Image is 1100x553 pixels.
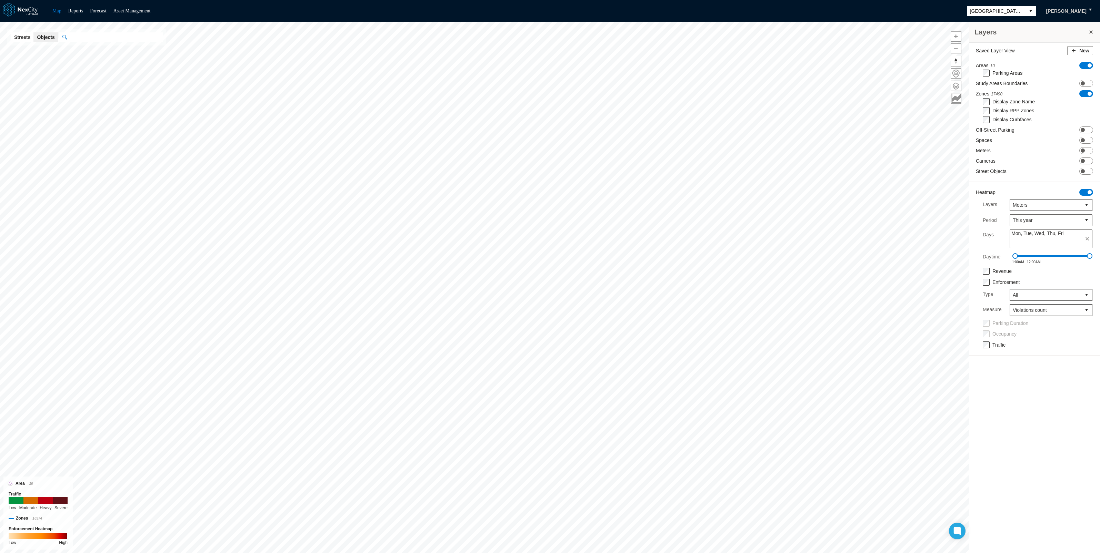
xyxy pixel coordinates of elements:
button: select [1081,305,1092,316]
button: Zoom in [951,31,961,42]
label: Saved Layer View [976,47,1015,54]
button: Zoom out [951,43,961,54]
span: Fri [1058,230,1063,237]
label: Traffic [992,342,1006,348]
span: Tue, [1023,230,1033,237]
label: Off-Street Parking [976,126,1014,133]
div: Low [9,504,16,511]
button: Layers management [951,81,961,91]
div: Enforcement Heatmap [9,525,68,532]
label: Zones [976,90,1002,98]
span: 10374 [32,516,42,520]
span: clear [1082,234,1092,244]
span: 1:00AM [1012,260,1024,264]
label: Parking Areas [992,70,1022,76]
label: Daytime [983,252,1000,264]
div: 60 - 1440 [1015,255,1090,257]
button: Streets [11,32,34,42]
label: Heatmap [976,189,996,196]
a: Reports [68,8,83,13]
div: Area [9,480,68,487]
label: Cameras [976,157,996,164]
span: Drag [1087,253,1092,259]
label: Revenue [992,268,1012,274]
span: 12:00AM [1027,260,1041,264]
button: select [1025,6,1036,16]
span: Mon, [1011,230,1022,237]
a: Asset Management [113,8,151,13]
button: [PERSON_NAME] [1039,5,1094,17]
span: 10 [29,482,33,485]
label: Type [983,289,993,301]
label: Areas [976,62,995,69]
label: Measure [983,304,1001,316]
span: Zoom out [951,44,961,54]
button: select [1081,289,1092,300]
span: This year [1013,217,1078,224]
label: Meters [976,147,991,154]
span: Streets [14,34,30,41]
label: Days [983,229,994,248]
span: Thu, [1047,230,1057,237]
h3: Layers [974,27,1088,37]
button: Reset bearing to north [951,56,961,66]
label: Layers [983,199,997,211]
a: Forecast [90,8,106,13]
span: 17490 [991,92,1002,96]
button: Key metrics [951,93,961,104]
span: Objects [37,34,54,41]
label: Study Areas Boundaries [976,80,1028,87]
div: Low [9,539,16,546]
button: Home [951,68,961,79]
span: [GEOGRAPHIC_DATA][PERSON_NAME] [970,8,1022,14]
div: Zones [9,515,68,522]
label: Street Objects [976,168,1007,175]
div: Heavy [40,504,51,511]
button: Objects [33,32,58,42]
label: Display Zone Name [992,99,1035,104]
span: Meters [1013,202,1078,208]
span: New [1079,47,1089,54]
div: Severe [54,504,68,511]
label: Spaces [976,137,992,144]
div: Traffic [9,491,68,498]
button: select [1081,199,1092,211]
span: 10 [990,63,995,68]
button: New [1067,46,1093,55]
span: Wed, [1034,230,1046,237]
div: Moderate [19,504,37,511]
label: Display Curbfaces [992,117,1032,122]
span: Violations count [1013,307,1078,314]
button: select [1081,215,1092,226]
label: Enforcement [992,279,1020,285]
span: Zoom in [951,31,961,41]
a: Map [52,8,61,13]
label: Display RPP Zones [992,108,1034,113]
label: Period [983,217,997,224]
span: All [1013,291,1078,298]
span: [PERSON_NAME] [1046,8,1087,14]
span: Reset bearing to north [951,56,961,66]
span: Drag [1012,253,1018,259]
div: High [59,539,68,546]
img: enforcement [9,533,67,539]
